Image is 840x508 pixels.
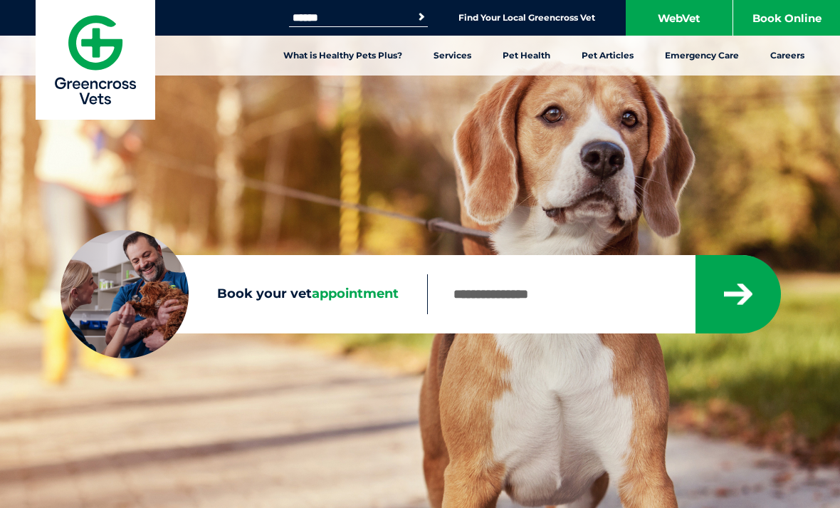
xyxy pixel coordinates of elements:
[312,286,399,301] span: appointment
[414,10,429,24] button: Search
[418,36,487,76] a: Services
[458,12,595,24] a: Find Your Local Greencross Vet
[566,36,649,76] a: Pet Articles
[755,36,820,76] a: Careers
[487,36,566,76] a: Pet Health
[268,36,418,76] a: What is Healthy Pets Plus?
[649,36,755,76] a: Emergency Care
[61,286,427,302] label: Book your vet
